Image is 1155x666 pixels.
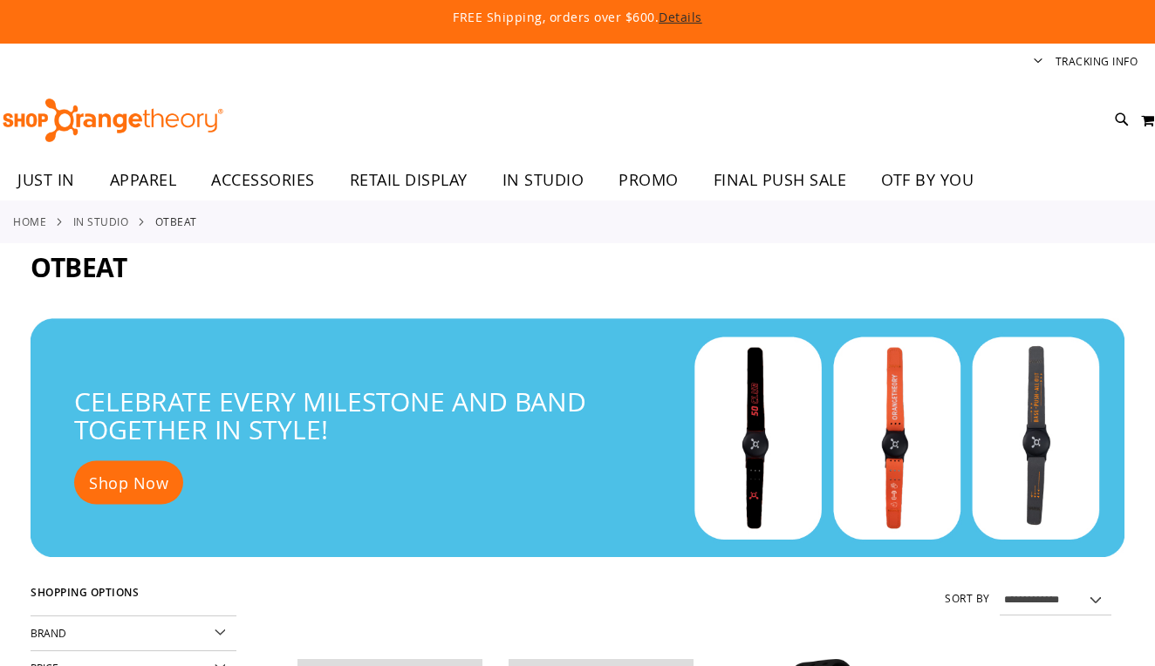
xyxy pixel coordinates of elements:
p: FREE Shipping, orders over $600. [65,9,1090,26]
a: PROMO [601,160,696,200]
span: PROMO [619,160,679,200]
strong: OTbeat [155,214,197,229]
span: Brand [31,626,66,640]
span: FINAL PUSH SALE [714,160,847,200]
a: Details [659,9,702,25]
label: Sort By [945,591,990,606]
a: Home [13,214,46,229]
span: OTF BY YOU [881,160,974,200]
a: IN STUDIO [485,160,602,200]
span: IN STUDIO [502,160,584,200]
a: IN STUDIO [73,214,129,229]
a: RETAIL DISPLAY [332,160,485,200]
span: JUST IN [17,160,75,200]
button: Account menu [1034,54,1042,71]
div: Brand [31,616,236,651]
span: Shop Now [89,472,168,493]
h2: Celebrate Every Milestone and Band Together in Style! [74,388,621,444]
a: APPAREL [92,160,195,200]
strong: Shopping Options [31,579,236,616]
a: OTF BY YOU [864,160,991,200]
span: OTbeat [31,249,126,285]
span: APPAREL [110,160,177,200]
span: RETAIL DISPLAY [350,160,468,200]
a: Shop Now [74,461,183,505]
span: ACCESSORIES [211,160,315,200]
a: FINAL PUSH SALE [696,160,865,200]
a: ACCESSORIES [194,160,332,200]
a: Tracking Info [1056,54,1138,69]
